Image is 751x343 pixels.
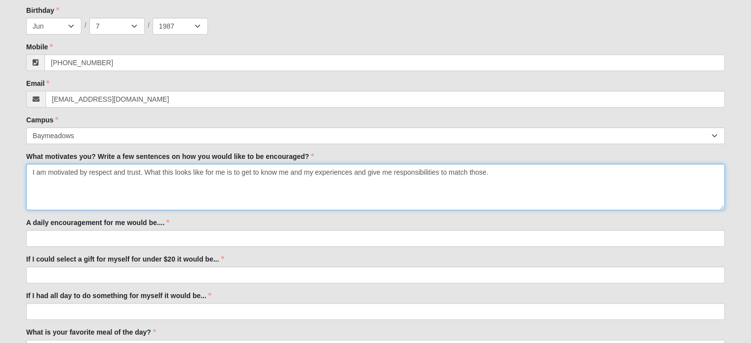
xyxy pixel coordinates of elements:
[26,5,59,15] label: Birthday
[84,20,86,31] span: /
[26,327,156,337] label: What is your favorite meal of the day?
[26,152,314,161] label: What motivates you? Write a few sentences on how you would like to be encouraged?
[26,115,58,125] label: Campus
[26,254,224,264] label: If I could select a gift for myself for under $20 it would be...
[26,78,49,88] label: Email
[148,20,150,31] span: /
[26,291,211,301] label: If I had all day to do something for myself it would be...
[26,42,53,52] label: Mobile
[26,218,169,228] label: A daily encouragement for me would be....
